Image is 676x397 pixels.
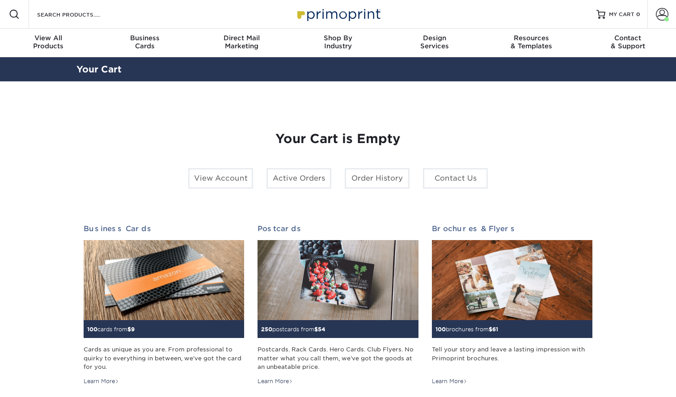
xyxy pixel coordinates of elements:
div: Services [386,34,483,50]
span: $ [127,326,131,333]
div: Learn More [84,377,119,385]
h2: Business Cards [84,224,244,233]
span: 61 [492,326,498,333]
div: & Templates [483,34,579,50]
a: Brochures & Flyers 100brochures from$61 Tell your story and leave a lasting impression with Primo... [432,224,592,385]
input: SEARCH PRODUCTS..... [36,9,123,20]
span: 100 [435,326,446,333]
a: DesignServices [386,29,483,57]
span: 9 [131,326,135,333]
h2: Brochures & Flyers [432,224,592,233]
span: 100 [87,326,97,333]
div: Marketing [193,34,290,50]
img: Business Cards [84,240,244,321]
a: Direct MailMarketing [193,29,290,57]
div: Cards as unique as you are. From professional to quirky to everything in between, we've got the c... [84,345,244,371]
a: Shop ByIndustry [290,29,386,57]
div: Industry [290,34,386,50]
div: Tell your story and leave a lasting impression with Primoprint brochures. [432,345,592,371]
span: Contact [579,34,676,42]
div: Postcards. Rack Cards. Hero Cards. Club Flyers. No matter what you call them, we've got the goods... [258,345,418,371]
span: 250 [261,326,272,333]
a: View Account [188,168,253,189]
a: BusinessCards [97,29,193,57]
img: Primoprint [293,4,383,24]
a: Contact& Support [579,29,676,57]
a: Business Cards 100cards from$9 Cards as unique as you are. From professional to quirky to everyth... [84,224,244,385]
div: & Support [579,34,676,50]
span: 54 [318,326,325,333]
a: Your Cart [76,64,122,75]
h1: Your Cart is Empty [84,131,592,147]
small: cards from [87,326,135,333]
span: Resources [483,34,579,42]
span: Direct Mail [193,34,290,42]
span: Business [97,34,193,42]
span: $ [489,326,492,333]
a: Active Orders [266,168,331,189]
span: 0 [636,11,640,17]
small: postcards from [261,326,325,333]
img: Postcards [258,240,418,321]
img: Brochures & Flyers [432,240,592,321]
h2: Postcards [258,224,418,233]
span: $ [314,326,318,333]
div: Learn More [432,377,467,385]
div: Learn More [258,377,293,385]
a: Postcards 250postcards from$54 Postcards. Rack Cards. Hero Cards. Club Flyers. No matter what you... [258,224,418,385]
span: MY CART [609,11,634,18]
small: brochures from [435,326,498,333]
a: Resources& Templates [483,29,579,57]
a: Order History [345,168,410,189]
div: Cards [97,34,193,50]
span: Design [386,34,483,42]
span: Shop By [290,34,386,42]
a: Contact Us [423,168,488,189]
